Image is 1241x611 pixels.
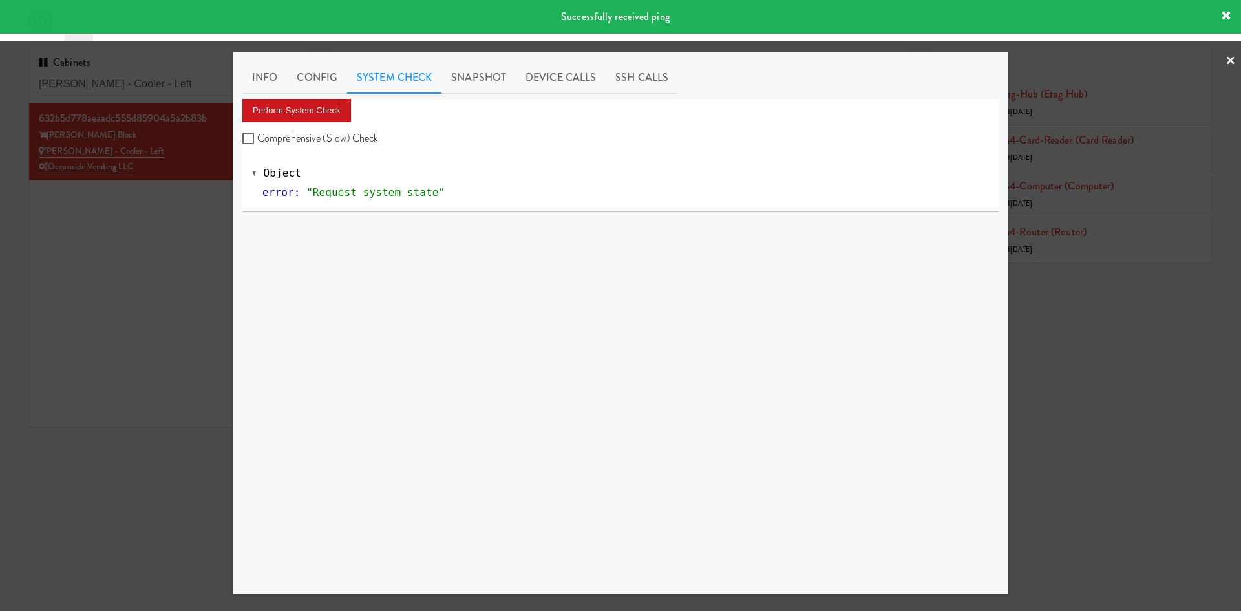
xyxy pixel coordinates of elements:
[287,61,347,94] a: Config
[242,99,351,122] button: Perform System Check
[441,61,516,94] a: Snapshot
[606,61,678,94] a: SSH Calls
[242,129,379,148] label: Comprehensive (Slow) Check
[262,186,294,198] span: error
[294,186,301,198] span: :
[242,134,257,144] input: Comprehensive (Slow) Check
[1225,41,1236,81] a: ×
[264,167,301,179] span: Object
[242,61,287,94] a: Info
[516,61,606,94] a: Device Calls
[347,61,441,94] a: System Check
[306,186,445,198] span: "Request system state"
[561,9,670,24] span: Successfully received ping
